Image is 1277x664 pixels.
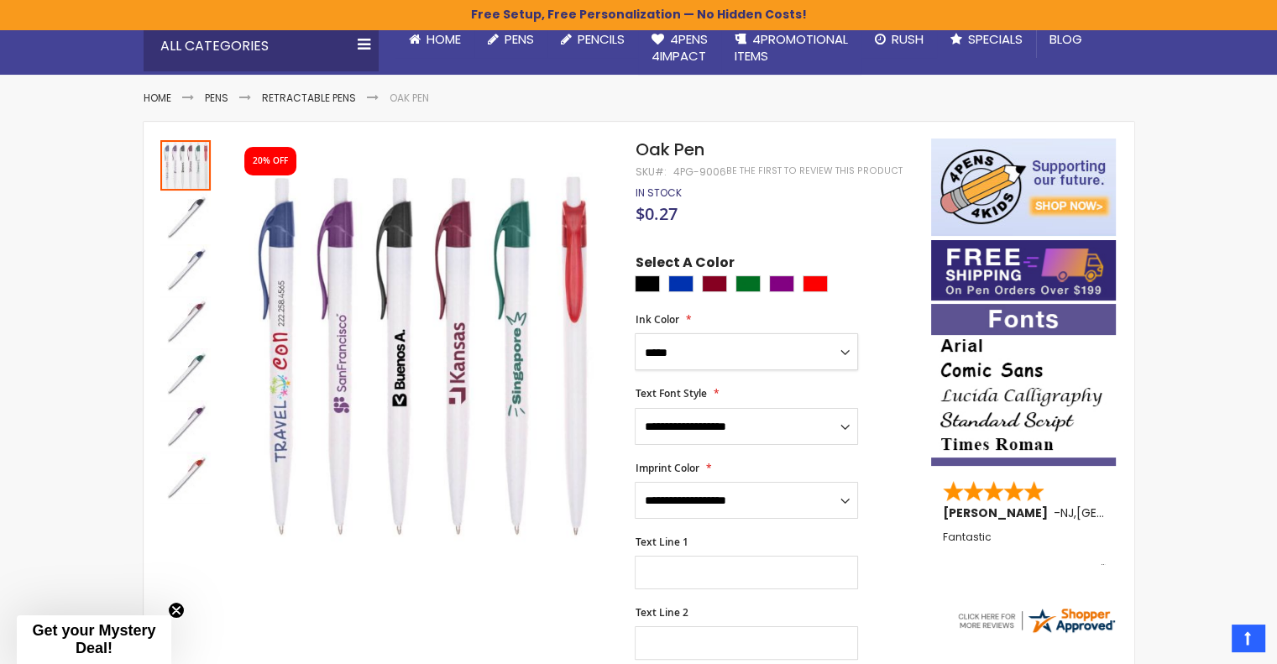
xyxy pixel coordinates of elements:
span: Text Line 1 [635,535,688,549]
span: In stock [635,186,681,200]
div: Fantastic [943,531,1106,567]
div: Green [735,275,761,292]
img: Free shipping on orders over $199 [931,240,1116,301]
strong: SKU [635,165,666,179]
span: Ink Color [635,312,678,327]
img: Oak Pen [160,296,211,347]
span: 4PROMOTIONAL ITEMS [735,30,848,65]
a: 4PROMOTIONALITEMS [721,21,861,76]
img: Oak Pen [160,348,211,399]
a: Pens [205,91,228,105]
span: NJ [1060,505,1074,521]
span: 4Pens 4impact [652,30,708,65]
a: Specials [937,21,1036,58]
a: Top [1232,625,1264,651]
a: Blog [1036,21,1096,58]
span: Text Font Style [635,386,706,400]
span: Select A Color [635,254,734,276]
img: Oak Pen [160,244,211,295]
button: Close teaser [168,602,185,619]
div: Get your Mystery Deal!Close teaser [17,615,171,664]
li: Oak Pen [390,91,429,105]
a: Pencils [547,21,638,58]
div: Oak Pen [160,347,212,399]
div: Purple [769,275,794,292]
a: Retractable Pens [262,91,356,105]
a: Home [144,91,171,105]
div: Oak Pen [160,295,212,347]
img: Oak Pen [160,400,211,451]
div: Blue [668,275,693,292]
div: 20% OFF [253,155,288,167]
span: Text Line 2 [635,605,688,620]
div: Oak Pen [160,243,212,295]
img: 4pens 4 kids [931,139,1116,236]
div: Oak Pen [160,191,212,243]
img: font-personalization-examples [931,304,1116,466]
a: Rush [861,21,937,58]
div: All Categories [144,21,379,71]
span: Specials [968,30,1023,48]
span: Home [427,30,461,48]
div: Availability [635,186,681,200]
span: Rush [892,30,924,48]
a: 4pens.com certificate URL [955,625,1117,639]
img: 4pens.com widget logo [955,605,1117,635]
a: Pens [474,21,547,58]
div: Red [803,275,828,292]
div: Oak Pen [160,139,212,191]
span: Oak Pen [635,138,704,161]
div: 4PG-9006 [673,165,725,179]
img: Oak Pen [160,192,211,243]
span: Get your Mystery Deal! [32,622,155,656]
span: Blog [1049,30,1082,48]
img: Oak Pen [228,163,612,546]
a: Home [395,21,474,58]
div: Black [635,275,660,292]
span: [PERSON_NAME] [943,505,1054,521]
div: Oak Pen [160,399,212,451]
a: Be the first to review this product [725,165,902,177]
div: Oak Pen [160,451,211,503]
span: Pens [505,30,534,48]
span: Pencils [578,30,625,48]
span: Imprint Color [635,461,699,475]
img: Oak Pen [160,452,211,503]
span: - , [1054,505,1200,521]
a: 4Pens4impact [638,21,721,76]
span: $0.27 [635,202,677,225]
div: Burgundy [702,275,727,292]
span: [GEOGRAPHIC_DATA] [1076,505,1200,521]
